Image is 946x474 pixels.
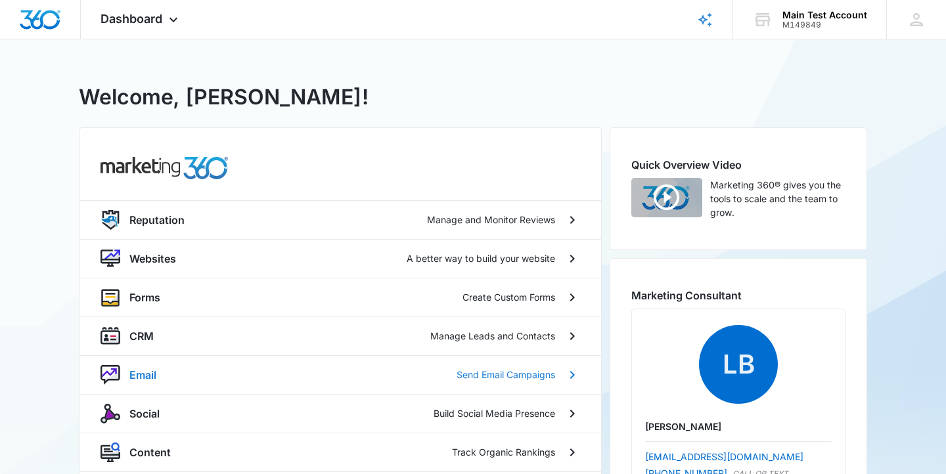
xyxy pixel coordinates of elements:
div: account name [782,10,867,20]
p: Track Organic Rankings [452,445,555,459]
h1: Welcome, [PERSON_NAME]! [79,81,369,113]
p: CRM [129,328,154,344]
a: socialSocialBuild Social Media Presence [79,394,601,433]
p: A better way to build your website [407,251,555,265]
p: Reputation [129,212,185,228]
h2: Marketing Consultant [631,288,845,303]
img: common.products.marketing.title [101,157,228,179]
p: Email [129,367,156,383]
span: Dashboard [101,12,162,26]
img: website [101,249,120,269]
p: Websites [129,251,176,267]
a: websiteWebsitesA better way to build your website [79,239,601,278]
p: Create Custom Forms [462,290,555,304]
h2: Quick Overview Video [631,157,845,173]
span: LB [699,325,778,404]
img: nurture [101,365,120,385]
img: reputation [101,210,120,230]
p: Content [129,444,171,460]
a: [EMAIL_ADDRESS][DOMAIN_NAME] [645,451,803,462]
img: social [101,404,120,423]
p: Manage and Monitor Reviews [427,213,555,226]
p: Social [129,406,160,421]
p: Send Email Campaigns [457,368,555,381]
img: content [101,442,120,462]
img: crm [101,326,120,346]
p: Marketing 360® gives you the tools to scale and the team to grow. [710,178,845,219]
div: account id [782,20,867,30]
a: formsFormsCreate Custom Forms [79,278,601,316]
p: Manage Leads and Contacts [430,329,555,343]
a: crmCRMManage Leads and Contacts [79,316,601,355]
a: nurtureEmailSend Email Campaigns [79,355,601,394]
p: [PERSON_NAME] [645,420,832,433]
img: Quick Overview Video [631,178,702,217]
a: reputationReputationManage and Monitor Reviews [79,200,601,239]
p: Forms [129,290,160,305]
img: forms [101,288,120,307]
p: Build Social Media Presence [434,406,555,420]
a: contentContentTrack Organic Rankings [79,433,601,471]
